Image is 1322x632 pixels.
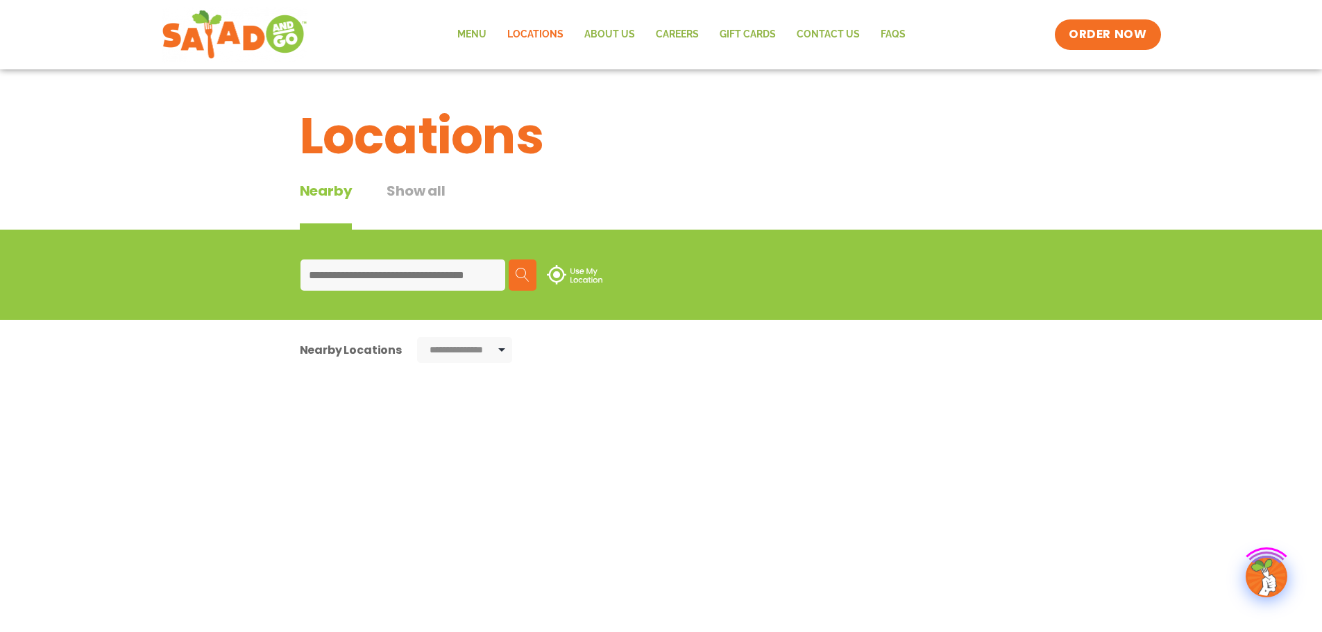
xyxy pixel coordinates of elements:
a: GIFT CARDS [709,19,786,51]
img: new-SAG-logo-768×292 [162,7,308,62]
nav: Menu [447,19,916,51]
a: Menu [447,19,497,51]
div: Nearby [300,180,353,230]
img: use-location.svg [547,265,602,284]
span: ORDER NOW [1069,26,1146,43]
h1: Locations [300,99,1023,173]
button: Show all [387,180,445,230]
a: Careers [645,19,709,51]
a: Contact Us [786,19,870,51]
img: search.svg [516,268,529,282]
a: Locations [497,19,574,51]
div: Nearby Locations [300,341,402,359]
a: About Us [574,19,645,51]
div: Tabbed content [300,180,480,230]
a: FAQs [870,19,916,51]
a: ORDER NOW [1055,19,1160,50]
